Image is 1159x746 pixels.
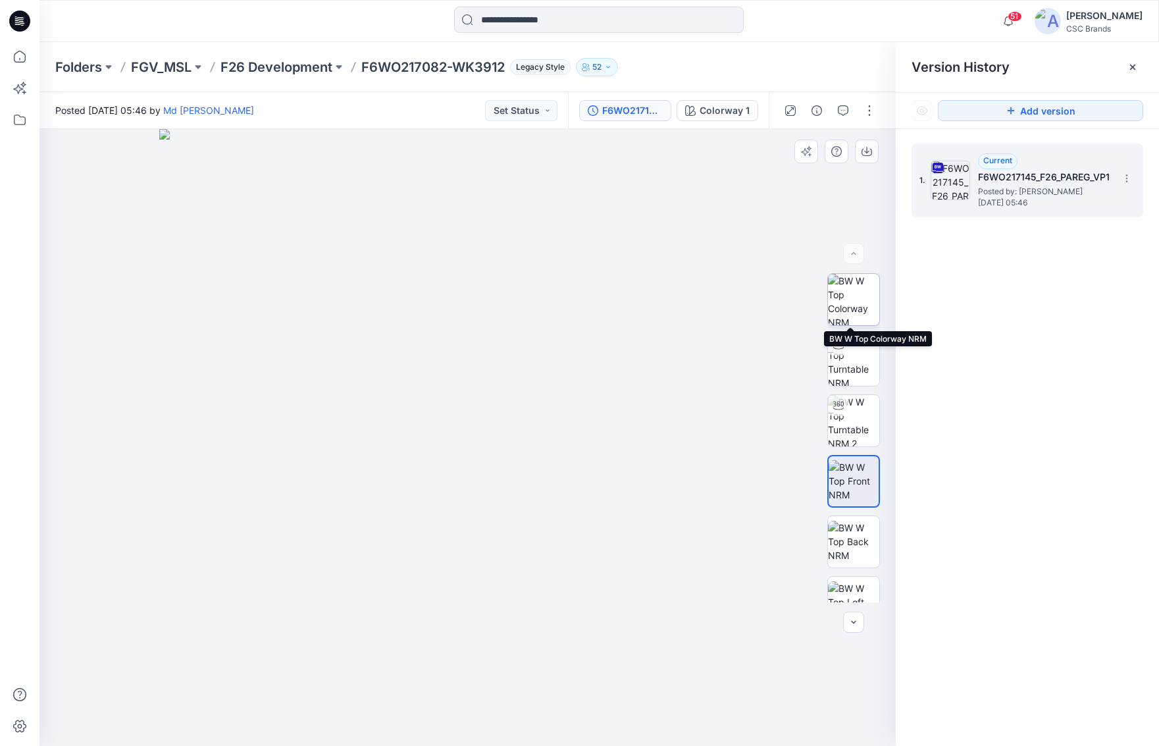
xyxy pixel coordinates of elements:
span: Legacy Style [510,59,571,75]
a: FGV_MSL [131,58,192,76]
span: Current [983,155,1012,165]
div: [PERSON_NAME] [1066,8,1143,24]
div: CSC Brands [1066,24,1143,34]
span: Version History [912,59,1010,75]
button: Add version [938,100,1143,121]
p: F6WO217082-WK3912 [361,58,505,76]
a: F26 Development [220,58,332,76]
button: Details [806,100,827,121]
img: BW W Top Colorway NRM [828,274,879,325]
span: 51 [1008,11,1022,22]
a: Md [PERSON_NAME] [163,105,254,116]
div: F6WO217145_F26_PAREG_VP1 [602,103,663,118]
img: F6WO217145_F26_PAREG_VP1 [931,161,970,200]
button: Show Hidden Versions [912,100,933,121]
img: BW W Top Turntable NRM 2 [828,395,879,446]
div: Colorway 1 [700,103,750,118]
img: BW W Top Back NRM [828,521,879,562]
img: BW W Top Front NRM [829,460,879,502]
button: Close [1127,62,1138,72]
img: avatar [1035,8,1061,34]
img: BW W Top Turntable NRM [828,334,879,386]
button: Colorway 1 [677,100,758,121]
span: Posted by: Md Mawdud [978,185,1110,198]
img: eyJhbGciOiJIUzI1NiIsImtpZCI6IjAiLCJzbHQiOiJzZXMiLCJ0eXAiOiJKV1QifQ.eyJkYXRhIjp7InR5cGUiOiJzdG9yYW... [159,129,776,746]
a: Folders [55,58,102,76]
span: 1. [919,174,925,186]
span: Posted [DATE] 05:46 by [55,103,254,117]
button: 52 [576,58,618,76]
img: BW W Top Left NRM [828,581,879,623]
span: [DATE] 05:46 [978,198,1110,207]
button: Legacy Style [505,58,571,76]
h5: F6WO217145_F26_PAREG_VP1 [978,169,1110,185]
button: F6WO217145_F26_PAREG_VP1 [579,100,671,121]
p: 52 [592,60,602,74]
